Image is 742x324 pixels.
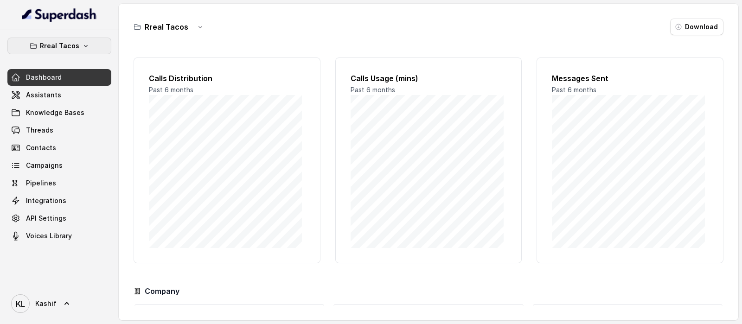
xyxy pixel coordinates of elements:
h3: Company [145,286,179,297]
a: Pipelines [7,175,111,191]
span: API Settings [26,214,66,223]
a: Integrations [7,192,111,209]
span: Integrations [26,196,66,205]
button: Rreal Tacos [7,38,111,54]
a: Threads [7,122,111,139]
span: Pipelines [26,178,56,188]
a: Voices Library [7,228,111,244]
span: Kashif [35,299,57,308]
span: Assistants [26,90,61,100]
img: light.svg [22,7,97,22]
span: Past 6 months [552,86,596,94]
span: Contacts [26,143,56,152]
span: Campaigns [26,161,63,170]
a: Campaigns [7,157,111,174]
a: Knowledge Bases [7,104,111,121]
a: Dashboard [7,69,111,86]
button: Download [670,19,723,35]
a: Assistants [7,87,111,103]
span: Threads [26,126,53,135]
span: Voices Library [26,231,72,241]
h3: Rreal Tacos [145,21,188,32]
a: Contacts [7,140,111,156]
a: API Settings [7,210,111,227]
h2: Calls Usage (mins) [351,73,507,84]
h2: Messages Sent [552,73,708,84]
text: KL [16,299,25,309]
a: Kashif [7,291,111,317]
span: Knowledge Bases [26,108,84,117]
p: Rreal Tacos [40,40,79,51]
span: Past 6 months [149,86,193,94]
span: Past 6 months [351,86,395,94]
h2: Calls Distribution [149,73,305,84]
span: Dashboard [26,73,62,82]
